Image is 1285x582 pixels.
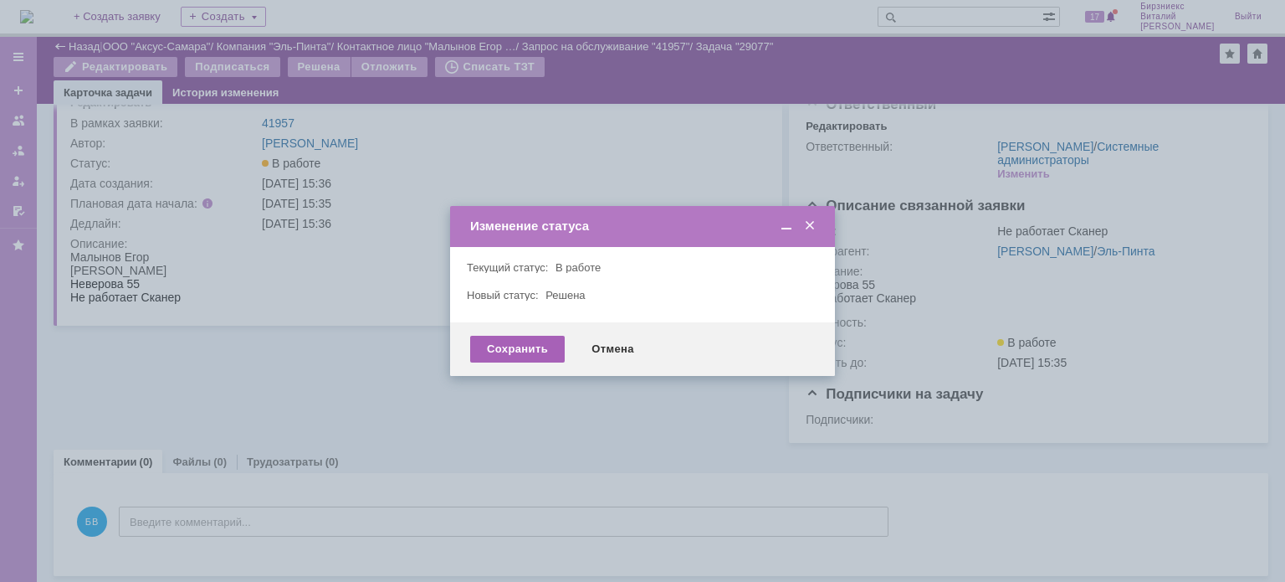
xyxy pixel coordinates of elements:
[467,261,548,274] label: Текущий статус:
[778,219,795,234] span: Свернуть (Ctrl + M)
[470,219,818,234] div: Изменение статуса
[555,261,601,274] span: В работе
[801,219,818,234] span: Закрыть
[467,289,539,301] label: Новый статус:
[545,289,585,301] span: Решена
